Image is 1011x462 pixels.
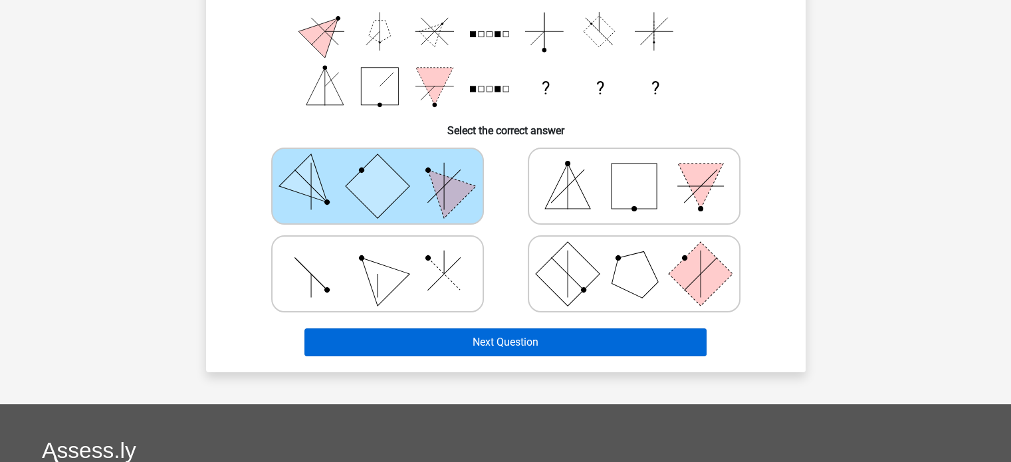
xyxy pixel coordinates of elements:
[304,328,707,356] button: Next Question
[651,78,659,98] text: ?
[596,78,604,98] text: ?
[227,114,784,137] h6: Select the correct answer
[541,78,549,98] text: ?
